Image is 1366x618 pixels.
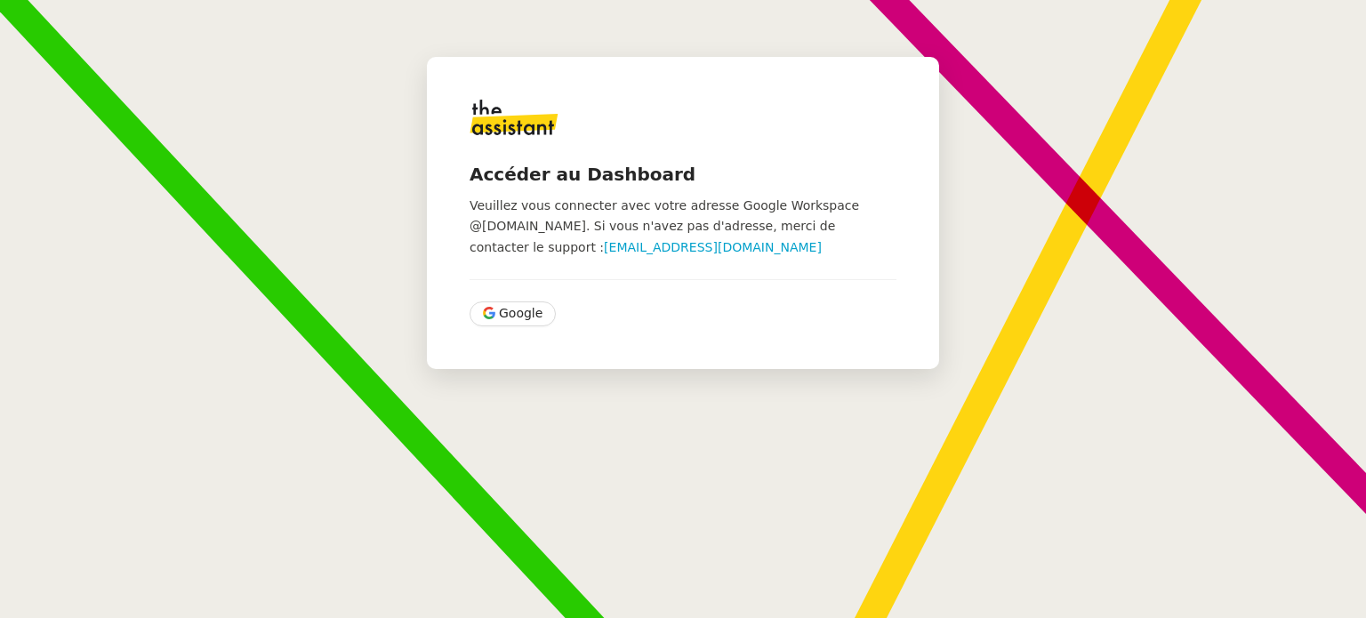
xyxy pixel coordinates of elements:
img: logo [470,100,558,135]
button: Google [470,301,556,326]
a: [EMAIL_ADDRESS][DOMAIN_NAME] [604,240,822,254]
span: Veuillez vous connecter avec votre adresse Google Workspace @[DOMAIN_NAME]. Si vous n'avez pas d'... [470,198,859,254]
h4: Accéder au Dashboard [470,162,896,187]
span: Google [499,303,542,324]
